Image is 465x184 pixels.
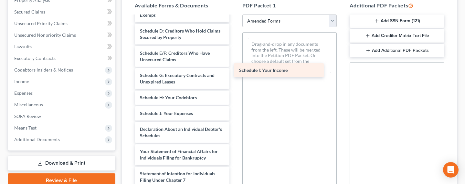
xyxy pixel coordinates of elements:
[140,6,217,18] span: Schedule C: The Property You Claim as Exempt
[350,15,444,28] button: Add SSN Form (121)
[14,44,32,49] span: Lawsuits
[8,156,115,171] a: Download & Print
[9,29,115,41] a: Unsecured Nonpriority Claims
[14,113,41,119] span: SOFA Review
[239,67,288,73] span: Schedule I: Your Income
[14,32,76,38] span: Unsecured Nonpriority Claims
[14,137,60,142] span: Additional Documents
[350,2,444,9] h5: Additional PDF Packets
[14,79,29,84] span: Income
[242,2,337,9] h5: PDF Packet 1
[248,38,332,73] div: Drag-and-drop in any documents from the left. These will be merged into the Petition PDF Packet. ...
[140,50,210,62] span: Schedule E/F: Creditors Who Have Unsecured Claims
[14,67,73,73] span: Codebtors Insiders & Notices
[9,53,115,64] a: Executory Contracts
[9,111,115,122] a: SOFA Review
[9,41,115,53] a: Lawsuits
[443,162,459,178] div: Open Intercom Messenger
[14,9,45,15] span: Secured Claims
[14,90,33,96] span: Expenses
[135,2,229,9] h5: Available Forms & Documents
[9,6,115,18] a: Secured Claims
[140,171,215,183] span: Statement of Intention for Individuals Filing Under Chapter 7
[14,21,68,26] span: Unsecured Priority Claims
[9,18,115,29] a: Unsecured Priority Claims
[140,95,197,100] span: Schedule H: Your Codebtors
[140,111,193,116] span: Schedule J: Your Expenses
[140,73,215,84] span: Schedule G: Executory Contracts and Unexpired Leases
[140,126,222,138] span: Declaration About an Individual Debtor's Schedules
[14,55,56,61] span: Executory Contracts
[350,29,444,43] button: Add Creditor Matrix Text File
[140,149,218,160] span: Your Statement of Financial Affairs for Individuals Filing for Bankruptcy
[140,28,220,40] span: Schedule D: Creditors Who Hold Claims Secured by Property
[14,102,43,107] span: Miscellaneous
[350,44,444,57] button: Add Additional PDF Packets
[14,125,37,131] span: Means Test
